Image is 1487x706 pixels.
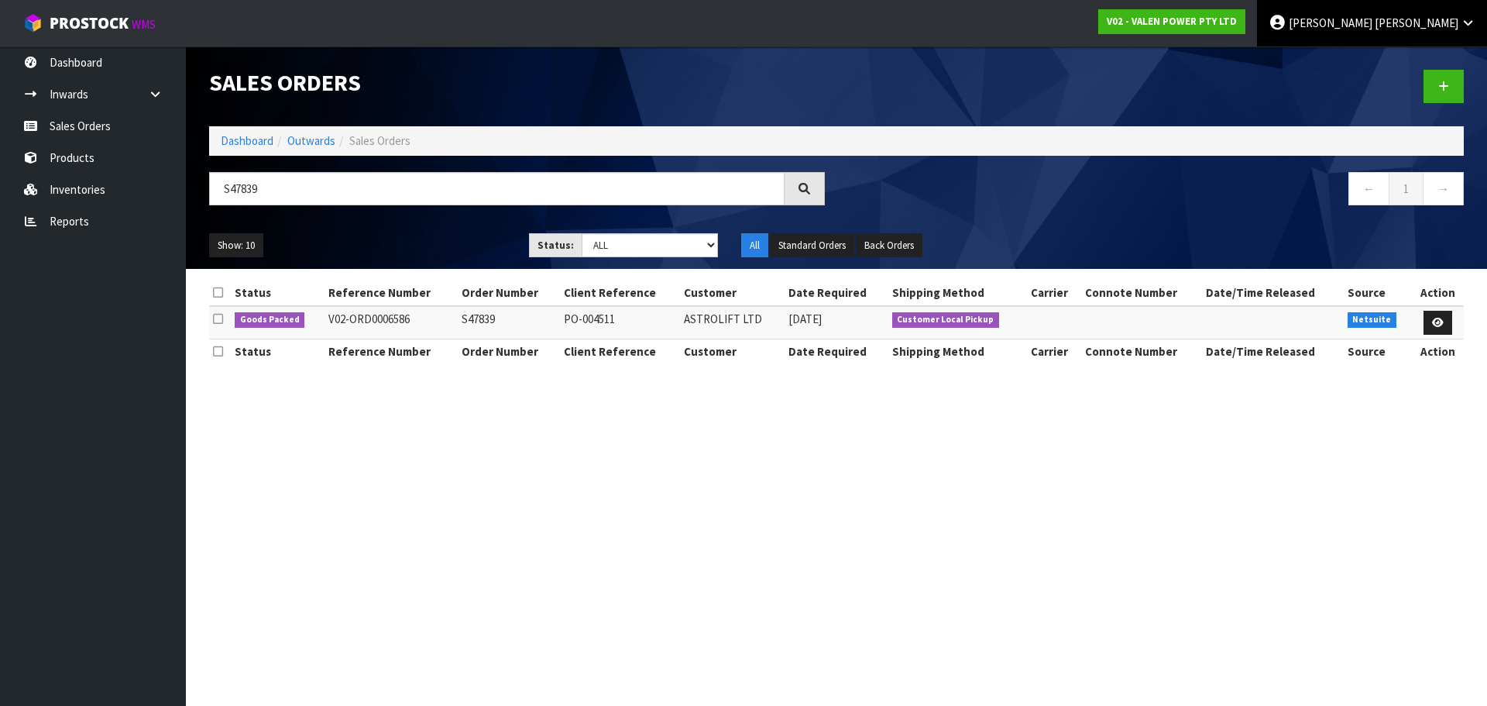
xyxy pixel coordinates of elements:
[1348,312,1397,328] span: Netsuite
[325,306,458,339] td: V02-ORD0006586
[680,339,784,364] th: Customer
[892,312,1000,328] span: Customer Local Pickup
[1081,339,1202,364] th: Connote Number
[1107,15,1237,28] strong: V02 - VALEN POWER PTY LTD
[856,233,922,258] button: Back Orders
[231,281,325,305] th: Status
[50,13,129,33] span: ProStock
[1344,281,1413,305] th: Source
[560,306,681,339] td: PO-004511
[23,13,43,33] img: cube-alt.png
[741,233,768,258] button: All
[1202,339,1343,364] th: Date/Time Released
[231,339,325,364] th: Status
[1412,339,1464,364] th: Action
[680,306,784,339] td: ASTROLIFT LTD
[785,281,888,305] th: Date Required
[1389,172,1423,205] a: 1
[1027,281,1081,305] th: Carrier
[235,312,305,328] span: Goods Packed
[788,312,822,326] span: [DATE]
[560,281,681,305] th: Client Reference
[458,281,560,305] th: Order Number
[1348,172,1389,205] a: ←
[848,172,1464,210] nav: Page navigation
[785,339,888,364] th: Date Required
[209,233,263,258] button: Show: 10
[888,281,1027,305] th: Shipping Method
[537,239,574,252] strong: Status:
[1027,339,1081,364] th: Carrier
[1202,281,1343,305] th: Date/Time Released
[1423,172,1464,205] a: →
[287,133,335,148] a: Outwards
[458,339,560,364] th: Order Number
[680,281,784,305] th: Customer
[325,339,458,364] th: Reference Number
[1375,15,1458,30] span: [PERSON_NAME]
[209,172,785,205] input: Search sales orders
[458,306,560,339] td: S47839
[1081,281,1202,305] th: Connote Number
[349,133,410,148] span: Sales Orders
[1412,281,1464,305] th: Action
[209,70,825,95] h1: Sales Orders
[770,233,854,258] button: Standard Orders
[888,339,1027,364] th: Shipping Method
[221,133,273,148] a: Dashboard
[132,17,156,32] small: WMS
[325,281,458,305] th: Reference Number
[1289,15,1372,30] span: [PERSON_NAME]
[1344,339,1413,364] th: Source
[560,339,681,364] th: Client Reference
